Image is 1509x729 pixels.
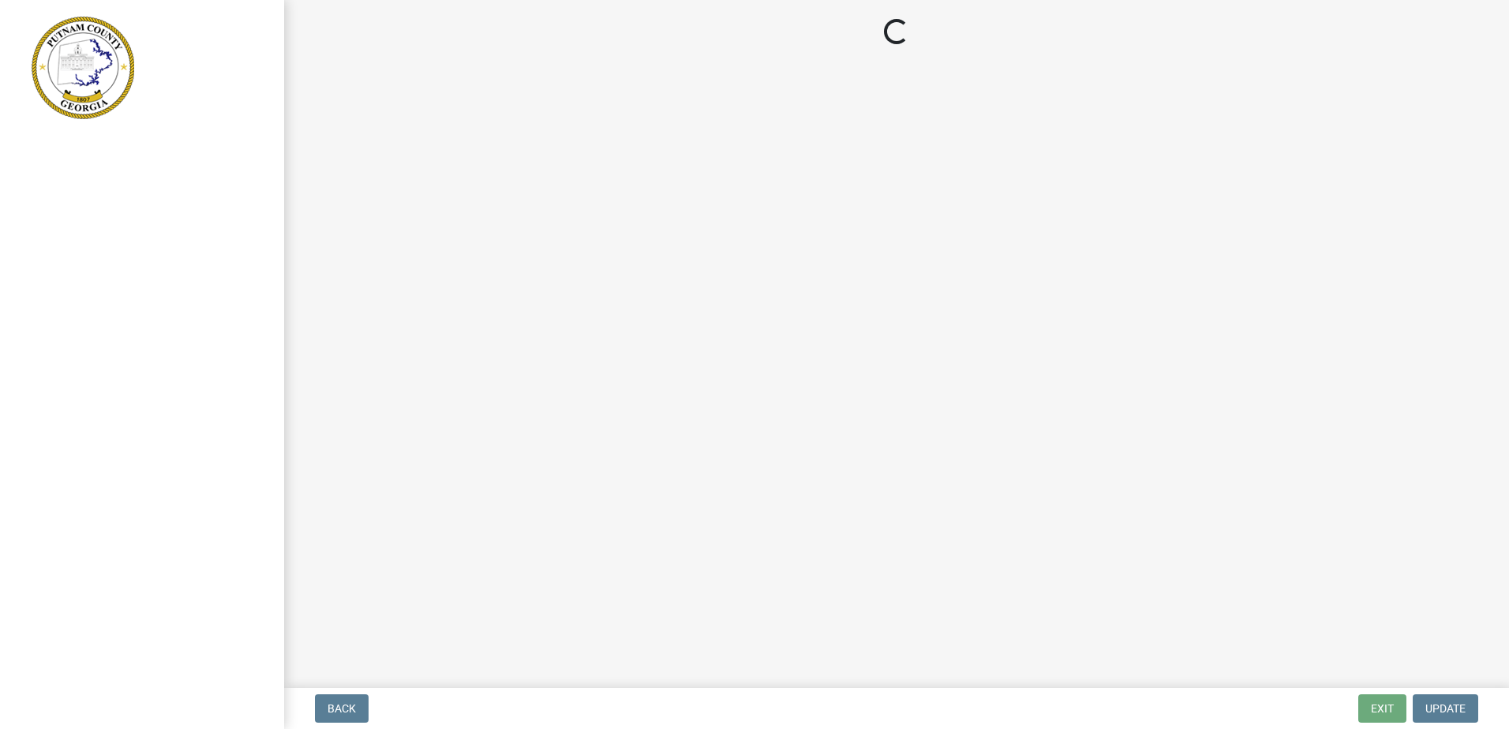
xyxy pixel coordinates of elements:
[315,694,369,723] button: Back
[1425,702,1466,715] span: Update
[1413,694,1478,723] button: Update
[32,17,134,119] img: Putnam County, Georgia
[328,702,356,715] span: Back
[1358,694,1406,723] button: Exit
